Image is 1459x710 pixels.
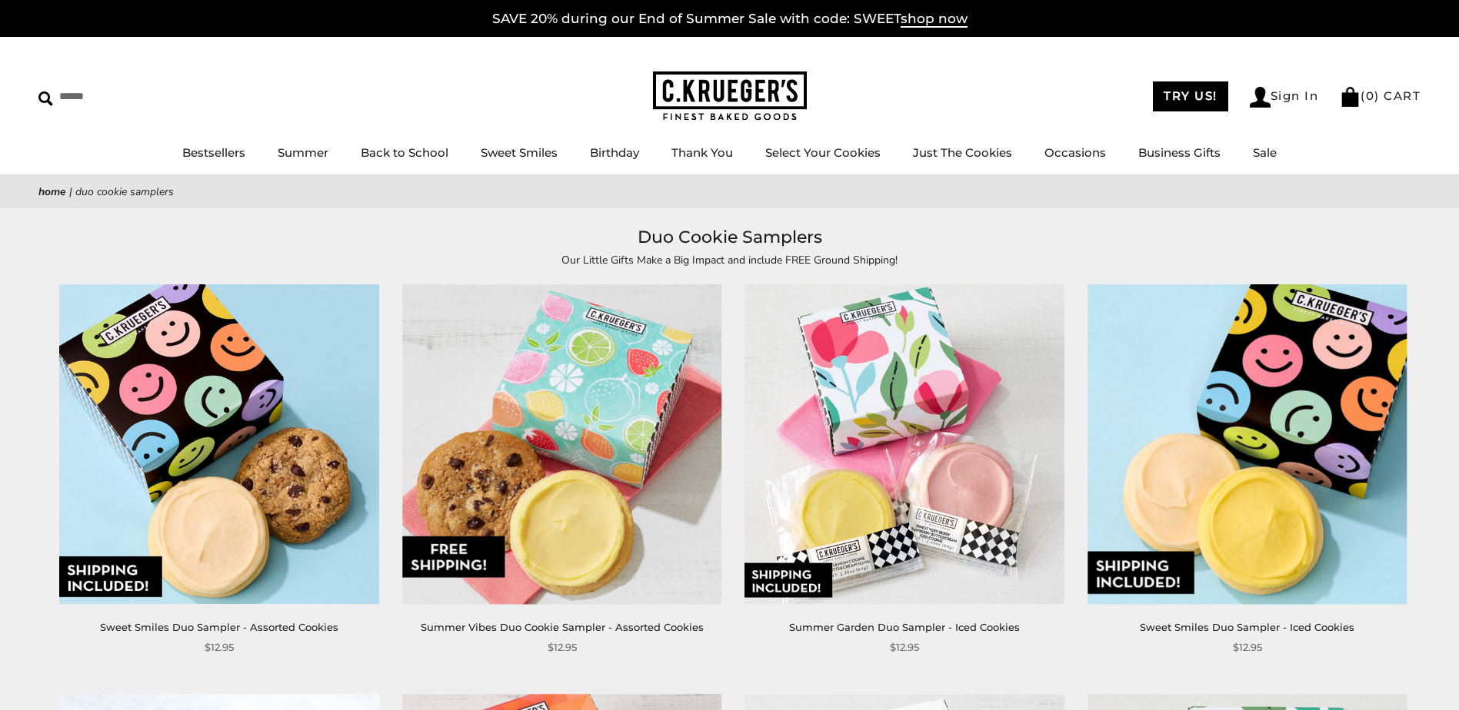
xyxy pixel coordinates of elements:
a: Summer [278,145,328,160]
a: Occasions [1044,145,1106,160]
a: Select Your Cookies [765,145,881,160]
a: Summer Vibes Duo Cookie Sampler - Assorted Cookies [421,621,704,633]
span: $12.95 [548,639,577,655]
img: Summer Garden Duo Sampler - Iced Cookies [744,285,1064,605]
span: | [69,184,72,199]
img: Account [1250,87,1271,108]
a: Summer Garden Duo Sampler - Iced Cookies [789,621,1020,633]
a: Bestsellers [182,145,245,160]
a: Sign In [1250,87,1319,108]
p: Our Little Gifts Make a Big Impact and include FREE Ground Shipping! [376,251,1084,269]
img: Bag [1340,87,1361,107]
img: Sweet Smiles Duo Sampler - Iced Cookies [1088,285,1407,605]
a: TRY US! [1153,81,1228,111]
img: Sweet Smiles Duo Sampler - Assorted Cookies [59,285,379,605]
a: Home [38,184,66,199]
h1: Duo Cookie Samplers [62,224,1397,251]
span: shop now [901,11,968,28]
a: SAVE 20% during our End of Summer Sale with code: SWEETshop now [492,11,968,28]
a: Sweet Smiles Duo Sampler - Iced Cookies [1140,621,1354,633]
span: 0 [1366,88,1375,103]
img: Summer Vibes Duo Cookie Sampler - Assorted Cookies [402,285,722,605]
span: $12.95 [1233,639,1262,655]
a: Business Gifts [1138,145,1221,160]
a: Sweet Smiles Duo Sampler - Assorted Cookies [100,621,338,633]
img: C.KRUEGER'S [653,71,807,121]
span: $12.95 [890,639,919,655]
img: Search [38,91,53,106]
span: Duo Cookie Samplers [75,184,174,199]
nav: breadcrumbs [38,183,1421,201]
a: Thank You [671,145,733,160]
a: Sweet Smiles [481,145,558,160]
input: Search [38,85,222,108]
a: Sale [1253,145,1277,160]
a: (0) CART [1340,88,1421,103]
a: Just The Cookies [913,145,1012,160]
a: Back to School [361,145,448,160]
a: Birthday [590,145,639,160]
span: $12.95 [205,639,234,655]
